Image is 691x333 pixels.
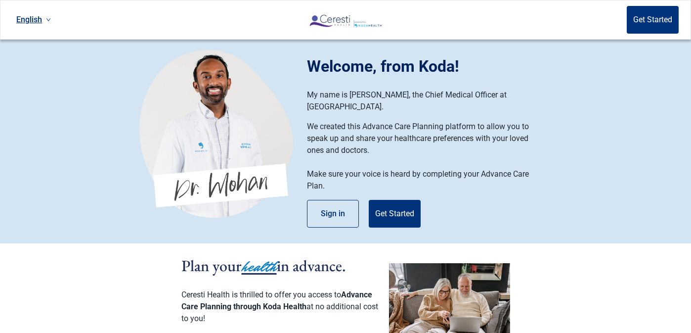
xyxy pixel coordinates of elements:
[12,11,55,28] a: Current language: English
[290,12,391,28] img: Koda Health
[277,255,346,276] span: in advance.
[307,168,542,192] p: Make sure your voice is heard by completing your Advance Care Plan.
[307,200,359,228] button: Sign in
[307,54,552,78] h1: Welcome, from Koda!
[181,290,341,299] span: Ceresti Health is thrilled to offer you access to
[139,49,293,218] img: Koda Health
[369,200,421,228] button: Get Started
[242,256,277,278] span: health
[307,89,542,113] p: My name is [PERSON_NAME], the Chief Medical Officer at [GEOGRAPHIC_DATA].
[627,6,679,34] button: Get Started
[181,255,242,276] span: Plan your
[307,121,542,156] p: We created this Advance Care Planning platform to allow you to speak up and share your healthcare...
[46,17,51,22] span: down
